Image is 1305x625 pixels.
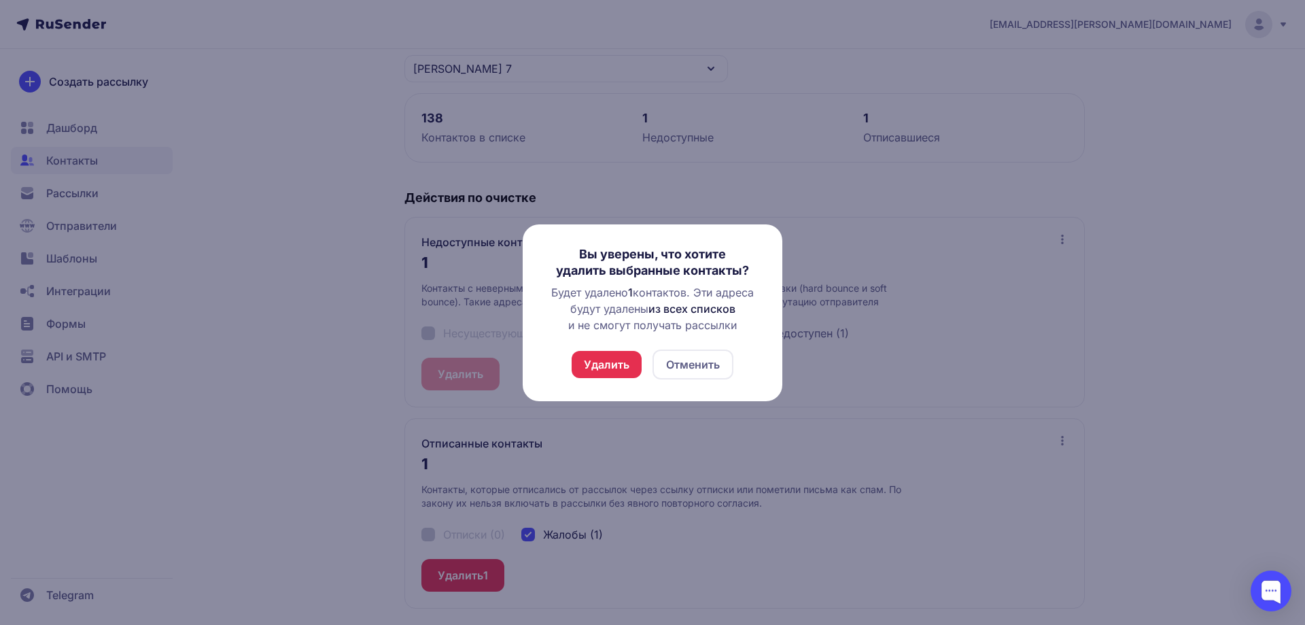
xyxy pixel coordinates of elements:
div: Будет удалено контактов. Эти адреса будут удалены и не смогут получать рассылки [544,284,761,333]
button: Отменить [652,350,733,379]
span: 1 [628,286,633,299]
span: из всех списков [648,302,735,316]
h3: Вы уверены, что хотите удалить выбранные контакты? [544,246,761,279]
button: Удалить [572,351,642,378]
